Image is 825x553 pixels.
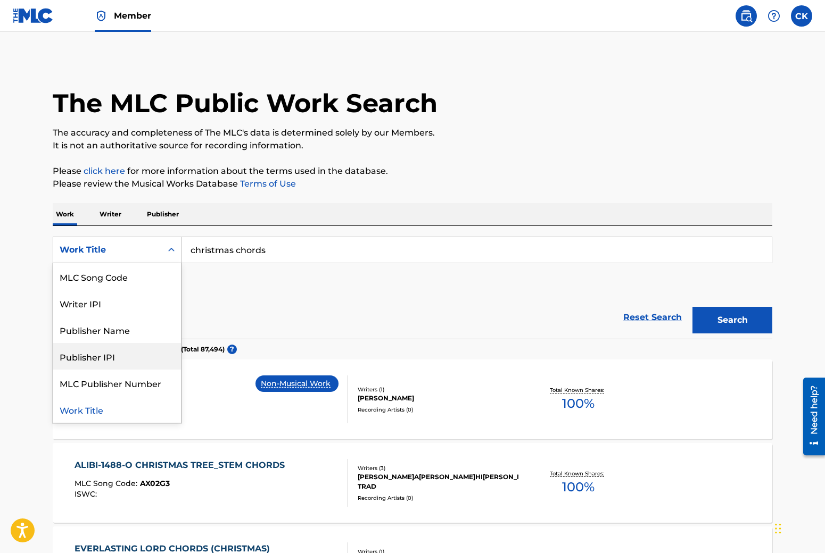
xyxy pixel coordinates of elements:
[53,87,438,119] h1: The MLC Public Work Search
[53,290,181,316] div: Writer IPI
[53,316,181,343] div: Publisher Name
[53,178,772,190] p: Please review the Musical Works Database
[358,494,518,502] div: Recording Artists ( 0 )
[550,470,607,477] p: Total Known Shares:
[53,370,181,396] div: MLC Publisher Number
[692,307,772,333] button: Search
[53,139,772,152] p: It is not an authoritative source for recording information.
[13,8,54,23] img: MLC Logo
[562,394,595,413] span: 100 %
[95,10,108,22] img: Top Rightsholder
[227,345,237,354] span: ?
[53,237,772,339] form: Search Form
[358,472,518,491] div: [PERSON_NAME]A[PERSON_NAME]HI[PERSON_NAME]I[PERSON_NAME]TIAN, TRAD
[53,165,772,178] p: Please for more information about the terms used in the database.
[791,5,812,27] div: User Menu
[75,479,140,488] span: MLC Song Code :
[144,203,182,225] p: Publisher
[53,203,77,225] p: Work
[740,10,753,22] img: search
[550,386,607,394] p: Total Known Shares:
[736,5,757,27] a: Public Search
[53,443,772,523] a: ALIBI-1488-O CHRISTMAS TREE_STEM CHORDSMLC Song Code:AX02G3ISWC:Writers (3)[PERSON_NAME]A[PERSON_...
[53,127,772,139] p: The accuracy and completeness of The MLC's data is determined solely by our Members.
[358,464,518,472] div: Writers ( 3 )
[795,374,825,459] iframe: Resource Center
[768,10,780,22] img: help
[75,459,290,472] div: ALIBI-1488-O CHRISTMAS TREE_STEM CHORDS
[53,263,181,290] div: MLC Song Code
[358,393,518,403] div: [PERSON_NAME]
[763,5,785,27] div: Help
[84,166,125,176] a: click here
[53,343,181,370] div: Publisher IPI
[140,479,170,488] span: AX02G3
[75,489,100,499] span: ISWC :
[60,244,155,256] div: Work Title
[358,406,518,414] div: Recording Artists ( 0 )
[96,203,125,225] p: Writer
[618,306,687,329] a: Reset Search
[53,359,772,439] a: CHORDS CHORDSMLC Song Code:CB13S1ISWC:Non-Musical WorkWriters (1)[PERSON_NAME]Recording Artists (...
[358,386,518,393] div: Writers ( 1 )
[53,396,181,423] div: Work Title
[238,179,296,189] a: Terms of Use
[114,10,151,22] span: Member
[562,477,595,497] span: 100 %
[775,513,781,544] div: Drag
[772,502,825,553] iframe: Chat Widget
[261,378,333,389] p: Non-Musical Work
